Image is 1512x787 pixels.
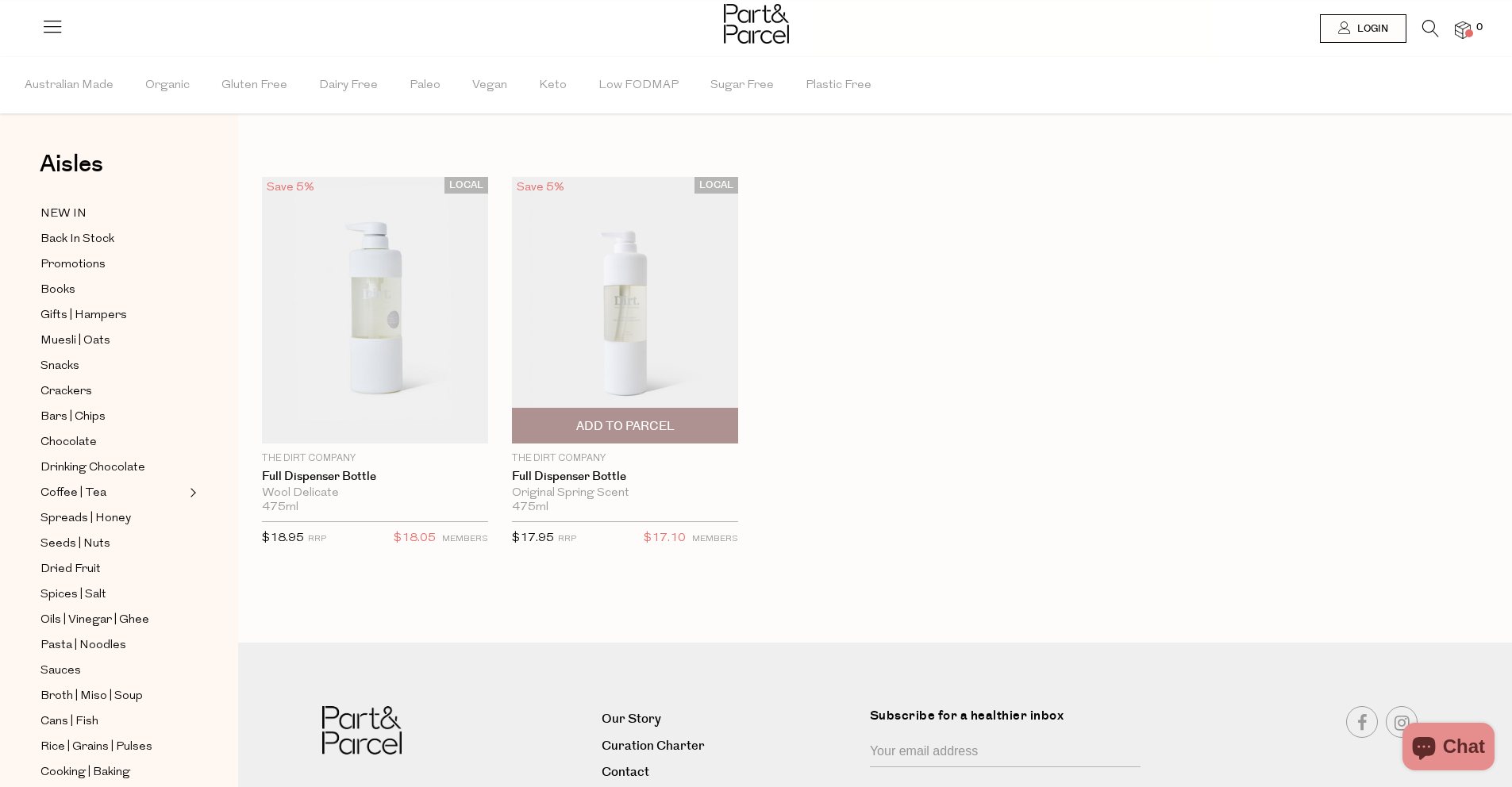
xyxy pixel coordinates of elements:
span: $17.95 [512,532,554,544]
span: Keto [539,58,567,113]
span: Cans | Fish [40,712,98,731]
span: NEW IN [40,205,87,224]
small: MEMBERS [442,535,488,543]
span: Books [40,281,75,300]
div: Wool Delicate [262,486,488,501]
span: 0 [1472,21,1487,35]
a: Contact [602,762,858,783]
a: Muesli | Oats [40,331,185,351]
img: Full Dispenser Bottle [512,177,738,443]
a: Dried Fruit [40,559,185,579]
span: Oils | Vinegar | Ghee [40,611,149,630]
span: Pasta | Noodles [40,636,126,655]
span: Aisles [40,147,103,182]
span: Dried Fruit [40,560,101,579]
a: Our Story [602,708,858,730]
small: MEMBERS [692,535,738,543]
span: $18.05 [394,528,436,549]
a: Back In Stock [40,229,185,249]
span: Paleo [410,58,441,113]
a: Pasta | Noodles [40,635,185,655]
a: Full Dispenser Bottle [262,470,488,484]
img: Part&Parcel [724,4,789,44]
inbox-online-store-chat: Shopify online store chat [1398,723,1499,774]
a: Cooking | Baking [40,762,185,782]
a: Snacks [40,356,185,376]
img: Full Dispenser Bottle [262,177,488,443]
a: Spreads | Honey [40,509,185,528]
span: Dairy Free [319,58,378,113]
a: Sauces [40,661,185,681]
span: Back In Stock [40,230,114,249]
a: Books [40,280,185,300]
a: Promotions [40,255,185,274]
span: Gluten Free [221,58,287,113]
a: Aisles [40,152,103,192]
a: Seeds | Nuts [40,534,185,554]
a: Broth | Miso | Soup [40,686,185,706]
span: Spreads | Honey [40,509,131,528]
a: 0 [1455,21,1471,38]
span: Australian Made [25,58,113,113]
a: Gifts | Hampers [40,305,185,325]
span: Snacks [40,357,79,376]
span: Muesli | Oats [40,332,110,351]
span: Crackers [40,382,92,401]
span: Low FODMAP [598,58,679,113]
a: Drinking Chocolate [40,458,185,478]
div: Original Spring Scent [512,486,738,501]
span: Plastic Free [806,58,871,113]
a: Curation Charter [602,735,858,757]
span: Gifts | Hampers [40,306,127,325]
span: 475ml [512,501,548,515]
span: Vegan [472,58,507,113]
span: 475ml [262,501,298,515]
label: Subscribe for a healthier inbox [870,706,1150,737]
a: Bars | Chips [40,407,185,427]
span: Login [1353,22,1388,36]
a: NEW IN [40,204,185,224]
img: Part&Parcel [322,706,402,754]
p: The Dirt Company [512,451,738,466]
span: LOCAL [444,177,488,194]
span: Promotions [40,255,106,274]
span: $18.95 [262,532,304,544]
span: Add To Parcel [576,418,675,435]
div: Save 5% [262,177,319,198]
a: Login [1320,14,1406,43]
span: Chocolate [40,433,97,452]
span: Sauces [40,662,81,681]
a: Crackers [40,382,185,401]
span: LOCAL [694,177,738,194]
button: Expand/Collapse Coffee | Tea [186,483,197,502]
a: Full Dispenser Bottle [512,470,738,484]
span: Drinking Chocolate [40,459,145,478]
span: Rice | Grains | Pulses [40,738,152,757]
span: Sugar Free [710,58,774,113]
span: Coffee | Tea [40,484,106,503]
a: Cans | Fish [40,712,185,731]
span: Broth | Miso | Soup [40,687,143,706]
span: $17.10 [644,528,686,549]
span: Organic [145,58,190,113]
span: Seeds | Nuts [40,535,110,554]
a: Coffee | Tea [40,483,185,503]
span: Cooking | Baking [40,763,130,782]
div: Save 5% [512,177,569,198]
span: Spices | Salt [40,585,106,605]
a: Chocolate [40,432,185,452]
p: The Dirt Company [262,451,488,466]
a: Oils | Vinegar | Ghee [40,610,185,630]
small: RRP [308,535,326,543]
a: Rice | Grains | Pulses [40,737,185,757]
small: RRP [558,535,576,543]
input: Your email address [870,737,1141,767]
a: Spices | Salt [40,585,185,605]
button: Add To Parcel [512,408,738,443]
span: Bars | Chips [40,408,106,427]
